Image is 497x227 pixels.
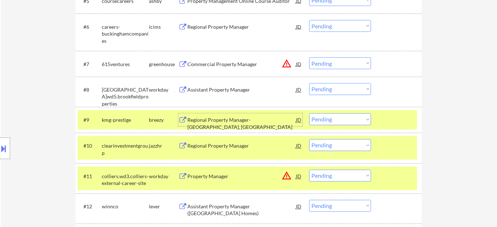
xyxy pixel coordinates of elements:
[187,117,296,131] div: Regional Property Manager- [GEOGRAPHIC_DATA], [GEOGRAPHIC_DATA]
[149,143,178,150] div: jazzhr
[187,87,296,94] div: Assistant Property Manager
[295,114,302,126] div: JD
[149,173,178,180] div: workday
[149,23,178,31] div: icims
[187,61,296,68] div: Commercial Property Manager
[149,61,178,68] div: greenhouse
[295,83,302,96] div: JD
[282,59,292,69] button: warning_amber
[187,143,296,150] div: Regional Property Manager
[102,23,149,45] div: careers-buckinghamcompanies
[187,173,296,180] div: Property Manager
[295,170,302,183] div: JD
[187,23,296,31] div: Regional Property Manager
[83,23,96,31] div: #6
[187,203,296,217] div: Assistant Property Manager ([GEOGRAPHIC_DATA] Homes)
[149,117,178,124] div: breezy
[149,203,178,210] div: lever
[295,57,302,70] div: JD
[149,87,178,94] div: workday
[295,200,302,213] div: JD
[295,139,302,152] div: JD
[295,20,302,33] div: JD
[282,171,292,181] button: warning_amber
